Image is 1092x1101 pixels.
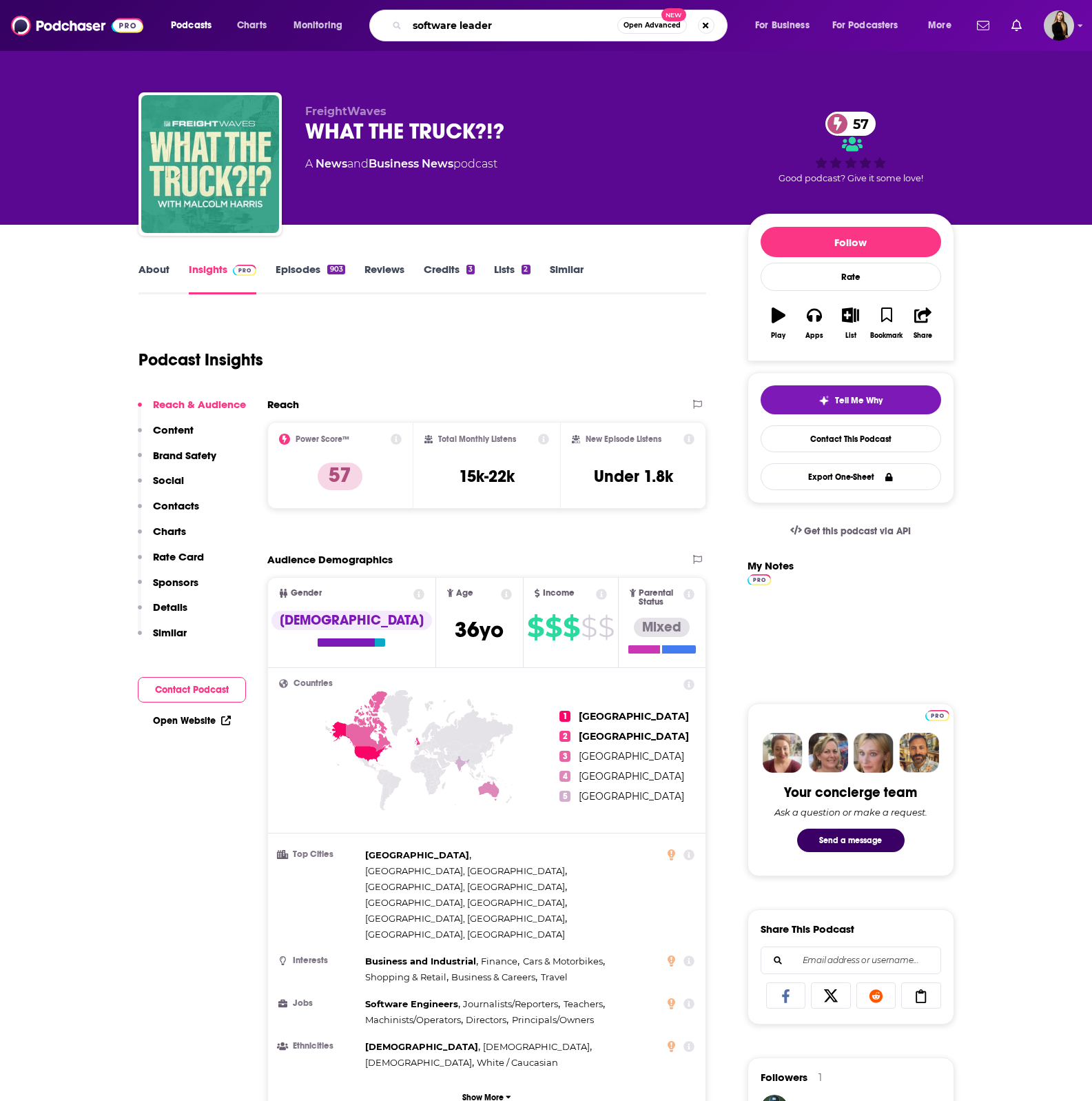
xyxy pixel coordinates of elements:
[522,265,530,274] div: 2
[365,881,565,892] span: [GEOGRAPHIC_DATA], [GEOGRAPHIC_DATA]
[523,956,603,967] span: Cars & Motorbikes
[856,982,896,1009] a: Share on Reddit
[745,14,827,37] button: open menu
[579,770,684,782] span: [GEOGRAPHIC_DATA]
[365,879,567,895] span: ,
[748,572,772,585] a: Pro website
[823,14,918,37] button: open menu
[365,865,565,876] span: [GEOGRAPHIC_DATA], [GEOGRAPHIC_DATA]
[818,1071,822,1084] div: 1
[797,829,905,852] button: Send a message
[784,784,917,801] div: Your concierge team
[466,1014,506,1025] span: Directors
[276,263,344,294] a: Episodes903
[365,895,567,911] span: ,
[271,611,432,630] div: [DEMOGRAPHIC_DATA]
[364,263,404,294] a: Reviews
[267,398,299,411] h2: Reach
[161,14,229,37] button: open menu
[138,398,246,423] button: Reach & Audience
[466,265,475,274] div: 3
[407,14,617,37] input: Search podcasts, credits, & more...
[365,956,476,967] span: Business and Industrial
[138,576,198,601] button: Sponsors
[382,10,741,41] div: Search podcasts, credits, & more...
[279,956,360,965] h3: Interests
[755,16,810,35] span: For Business
[138,474,184,499] button: Social
[481,956,517,967] span: Finance
[153,398,246,411] p: Reach & Audience
[512,1014,594,1025] span: Principals/Owners
[153,525,186,538] p: Charts
[925,710,949,721] img: Podchaser Pro
[171,16,212,35] span: Podcasts
[869,299,905,348] button: Bookmark
[153,550,204,563] p: Rate Card
[365,849,469,860] span: [GEOGRAPHIC_DATA]
[477,1057,558,1068] span: White / Caucasian
[559,731,570,742] span: 2
[228,14,275,37] a: Charts
[527,616,544,638] span: $
[138,350,263,370] h1: Podcast Insights
[586,434,661,444] h2: New Episode Listens
[563,616,579,638] span: $
[293,16,342,35] span: Monitoring
[279,999,360,1008] h3: Jobs
[779,514,923,548] a: Get this podcast via API
[523,953,605,969] span: ,
[138,600,187,626] button: Details
[138,449,216,474] button: Brand Safety
[455,616,504,643] span: 36 yo
[318,463,362,490] p: 57
[1044,10,1074,41] button: Show profile menu
[564,996,605,1012] span: ,
[138,499,199,525] button: Contacts
[305,105,387,118] span: FreightWaves
[305,156,497,172] div: A podcast
[365,863,567,879] span: ,
[564,998,603,1009] span: Teachers
[639,589,681,607] span: Parental Status
[550,263,584,294] a: Similar
[153,626,187,639] p: Similar
[579,790,684,802] span: [GEOGRAPHIC_DATA]
[914,332,932,340] div: Share
[761,425,941,452] a: Contact This Podcast
[347,157,369,170] span: and
[832,299,868,348] button: List
[284,14,360,37] button: open menu
[483,1041,590,1052] span: [DEMOGRAPHIC_DATA]
[545,616,562,638] span: $
[463,998,558,1009] span: Journalists/Reporters
[779,173,923,183] span: Good podcast? Give it some love!
[661,8,686,21] span: New
[138,525,186,550] button: Charts
[11,12,143,39] img: Podchaser - Follow, Share and Rate Podcasts
[291,589,322,598] span: Gender
[365,1041,478,1052] span: [DEMOGRAPHIC_DATA]
[233,265,257,276] img: Podchaser Pro
[138,626,187,651] button: Similar
[772,947,929,973] input: Email address or username...
[541,971,568,982] span: Travel
[365,998,458,1009] span: Software Engineers
[279,1042,360,1051] h3: Ethnicities
[870,332,903,340] div: Bookmark
[761,227,941,257] button: Follow
[365,897,565,908] span: [GEOGRAPHIC_DATA], [GEOGRAPHIC_DATA]
[365,1055,474,1071] span: ,
[365,996,460,1012] span: ,
[761,263,941,291] div: Rate
[579,730,689,743] span: [GEOGRAPHIC_DATA]
[748,559,794,583] label: My Notes
[579,750,684,762] span: [GEOGRAPHIC_DATA]
[141,95,279,233] a: WHAT THE TRUCK?!?
[748,574,772,585] img: Podchaser Pro
[899,733,939,773] img: Jon Profile
[138,550,204,576] button: Rate Card
[928,16,951,35] span: More
[617,17,687,34] button: Open AdvancedNew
